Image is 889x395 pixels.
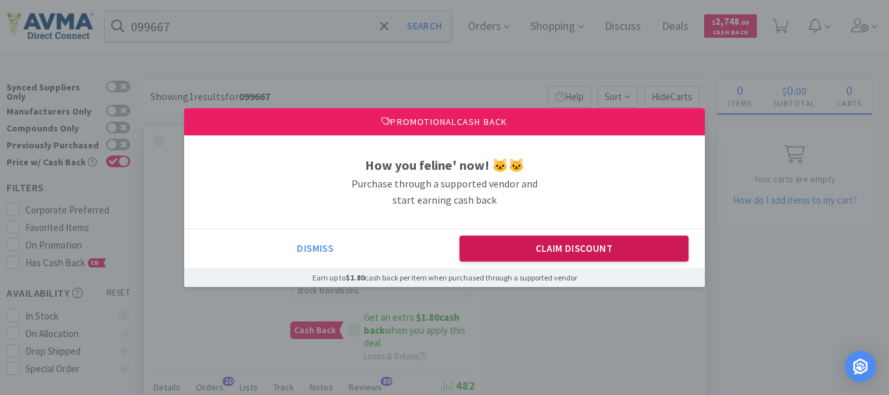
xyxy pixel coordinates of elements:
[459,236,689,262] button: Claim Discount
[347,155,542,176] h1: How you feline' now! 🐱🐱
[184,108,705,135] div: Promotional Cash Back
[347,176,542,209] h3: Purchase through a supported vendor and start earning cash back
[845,351,876,382] div: Open Intercom Messenger
[184,268,705,287] div: Earn up to cash back per item when purchased through a supported vendor
[200,236,430,262] button: Dismiss
[346,273,364,282] span: $1.80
